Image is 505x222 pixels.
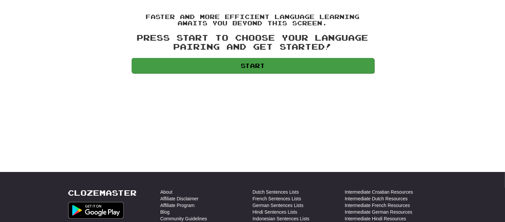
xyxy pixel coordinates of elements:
a: Intermediate Dutch Resources [345,195,408,202]
img: Get it on Google Play [68,202,124,219]
a: Start [132,58,374,73]
a: Blog [160,209,170,215]
a: Affiliate Program [160,202,194,209]
a: French Sentences Lists [253,195,301,202]
a: Intermediate German Resources [345,209,412,215]
a: About [160,189,173,195]
a: Intermediate Croatian Resources [345,189,413,195]
h4: Faster and more efficient language learning awaits you beyond this screen. [131,14,374,27]
a: Intermediate French Resources [345,202,410,209]
a: German Sentences Lists [253,202,304,209]
a: Indonesian Sentences Lists [253,215,310,222]
h3: Press Start to choose your language pairing and get started! [131,33,374,51]
a: Clozemaster [68,189,137,197]
a: Hindi Sentences Lists [253,209,298,215]
a: Affiliate Disclaimer [160,195,198,202]
a: Intermediate Hindi Resources [345,215,406,222]
a: Community Guidelines [160,215,207,222]
a: Dutch Sentences Lists [253,189,299,195]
